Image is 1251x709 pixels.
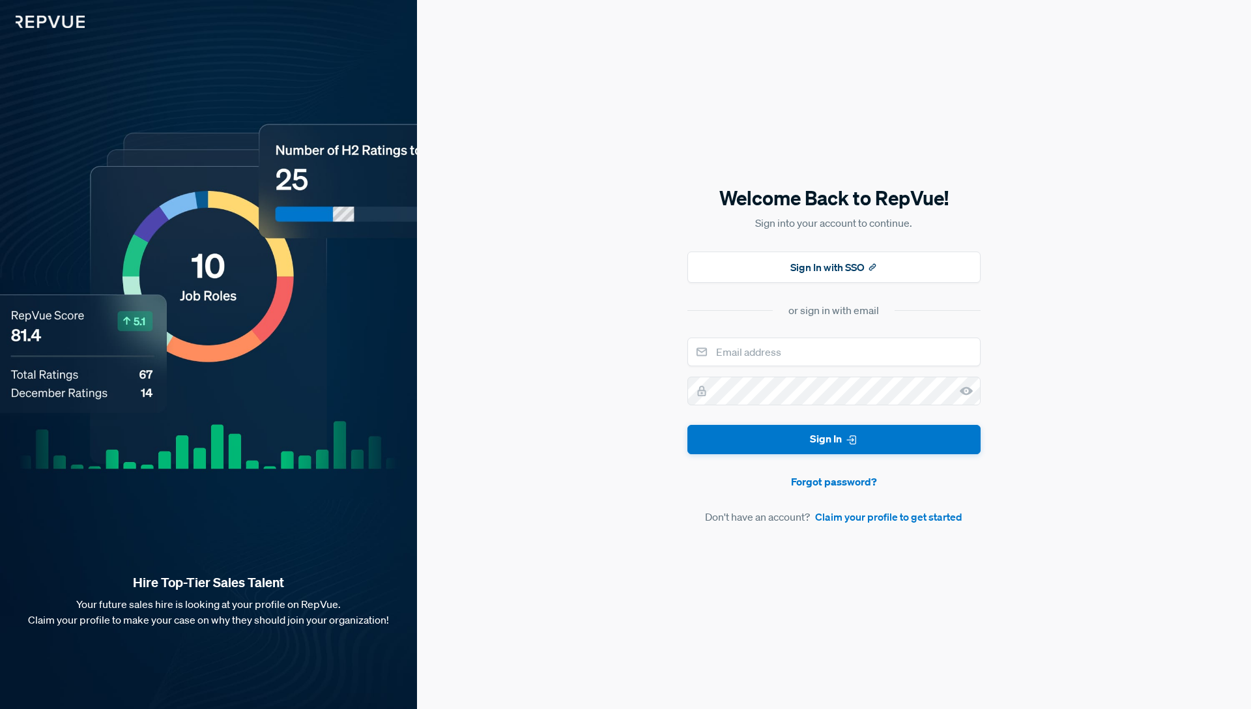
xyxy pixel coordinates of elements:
[687,509,981,525] article: Don't have an account?
[687,338,981,366] input: Email address
[687,425,981,454] button: Sign In
[21,596,396,628] p: Your future sales hire is looking at your profile on RepVue. Claim your profile to make your case...
[687,252,981,283] button: Sign In with SSO
[815,509,962,525] a: Claim your profile to get started
[687,474,981,489] a: Forgot password?
[788,302,879,318] div: or sign in with email
[21,574,396,591] strong: Hire Top-Tier Sales Talent
[687,184,981,212] h5: Welcome Back to RepVue!
[687,215,981,231] p: Sign into your account to continue.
